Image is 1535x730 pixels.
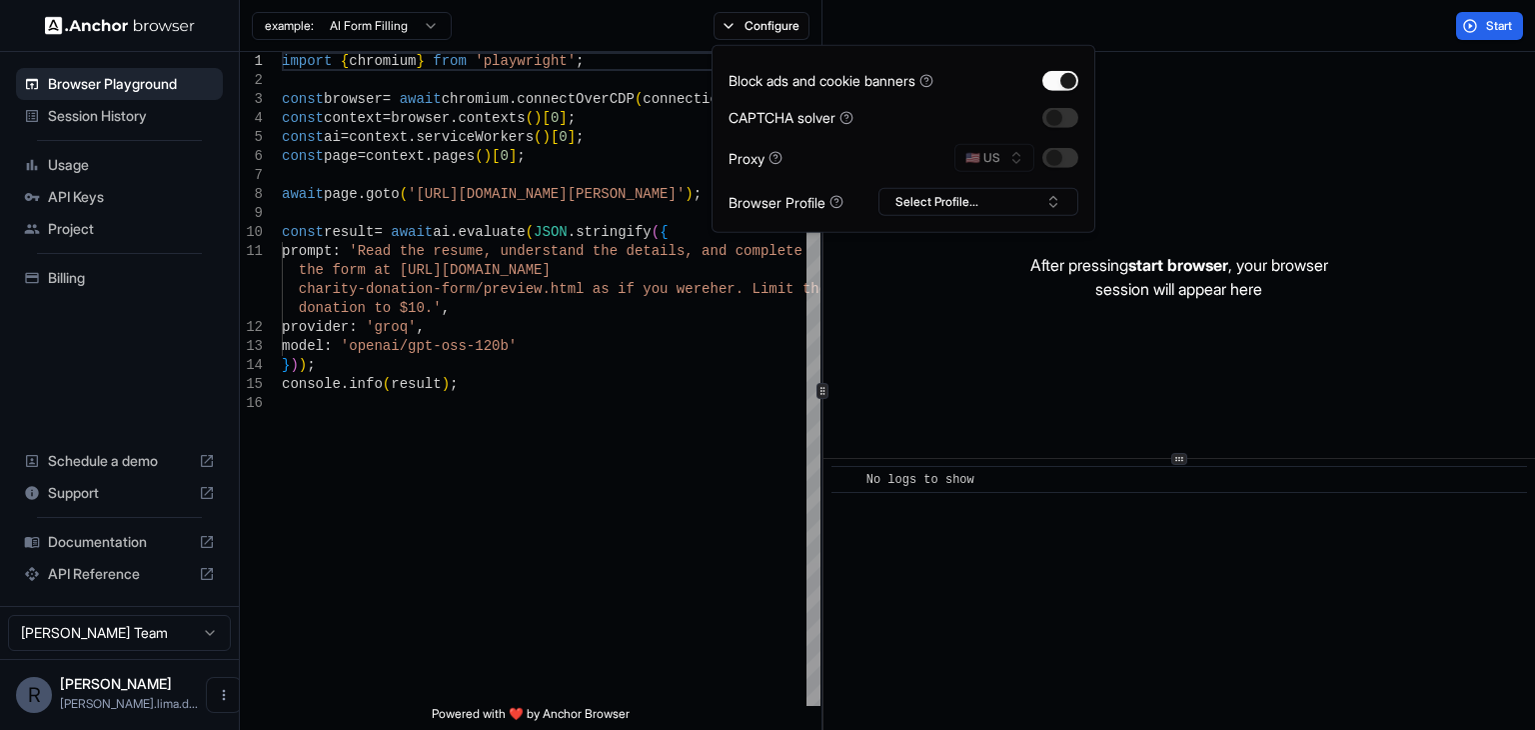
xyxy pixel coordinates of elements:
[282,110,324,126] span: const
[48,74,215,94] span: Browser Playground
[450,376,458,392] span: ;
[48,532,191,552] span: Documentation
[349,243,768,259] span: 'Read the resume, understand the details, and comp
[282,243,332,259] span: prompt
[542,129,550,145] span: )
[48,483,191,503] span: Support
[526,224,534,240] span: (
[1486,18,1514,34] span: Start
[349,376,383,392] span: info
[240,337,263,356] div: 13
[48,155,215,175] span: Usage
[652,224,660,240] span: (
[16,677,52,713] div: R
[416,129,534,145] span: serviceWorkers
[282,319,349,335] span: provider
[878,188,1078,216] button: Select Profile...
[282,376,341,392] span: console
[841,470,851,490] span: ​
[240,318,263,337] div: 12
[458,110,525,126] span: contexts
[509,91,517,107] span: .
[240,185,263,204] div: 8
[341,129,349,145] span: =
[16,149,223,181] div: Usage
[299,281,711,297] span: charity-donation-form/preview.html as if you were
[282,338,324,354] span: model
[358,186,366,202] span: .
[710,281,827,297] span: her. Limit the
[240,394,263,413] div: 16
[450,224,458,240] span: .
[240,52,263,71] div: 1
[442,91,509,107] span: chromium
[391,110,450,126] span: browser
[1456,12,1523,40] button: Start
[576,53,584,69] span: ;
[299,262,551,278] span: the form at [URL][DOMAIN_NAME]
[660,224,668,240] span: {
[416,319,424,335] span: ,
[383,91,391,107] span: =
[16,181,223,213] div: API Keys
[400,186,408,202] span: (
[559,129,567,145] span: 0
[542,110,550,126] span: [
[500,148,508,164] span: 0
[240,109,263,128] div: 4
[366,186,400,202] span: goto
[341,376,349,392] span: .
[332,243,340,259] span: :
[484,148,492,164] span: )
[635,91,643,107] span: (
[16,68,223,100] div: Browser Playground
[1128,255,1228,275] span: start browser
[433,224,450,240] span: ai
[48,451,191,471] span: Schedule a demo
[729,107,853,128] div: CAPTCHA solver
[45,16,195,35] img: Anchor Logo
[282,357,290,373] span: }
[349,53,416,69] span: chromium
[16,213,223,245] div: Project
[282,148,324,164] span: const
[559,110,567,126] span: ]
[568,110,576,126] span: ;
[729,147,782,168] div: Proxy
[240,356,263,375] div: 14
[374,224,382,240] span: =
[240,204,263,223] div: 9
[450,110,458,126] span: .
[408,186,685,202] span: '[URL][DOMAIN_NAME][PERSON_NAME]'
[534,224,568,240] span: JSON
[383,110,391,126] span: =
[475,53,576,69] span: 'playwright'
[16,100,223,132] div: Session History
[729,191,843,212] div: Browser Profile
[1030,253,1328,301] p: After pressing , your browser session will appear here
[282,224,324,240] span: const
[324,186,358,202] span: page
[282,53,332,69] span: import
[551,129,559,145] span: [
[526,110,534,126] span: (
[240,147,263,166] div: 6
[685,186,693,202] span: )
[391,224,433,240] span: await
[768,243,802,259] span: lete
[458,224,525,240] span: evaluate
[349,129,408,145] span: context
[358,148,366,164] span: =
[16,526,223,558] div: Documentation
[265,18,314,34] span: example:
[324,224,374,240] span: result
[433,53,467,69] span: from
[324,338,332,354] span: :
[383,376,391,392] span: (
[324,91,383,107] span: browser
[299,300,442,316] span: donation to $10.'
[517,91,635,107] span: connectOverCDP
[432,706,630,730] span: Powered with ❤️ by Anchor Browser
[400,91,442,107] span: await
[391,376,441,392] span: result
